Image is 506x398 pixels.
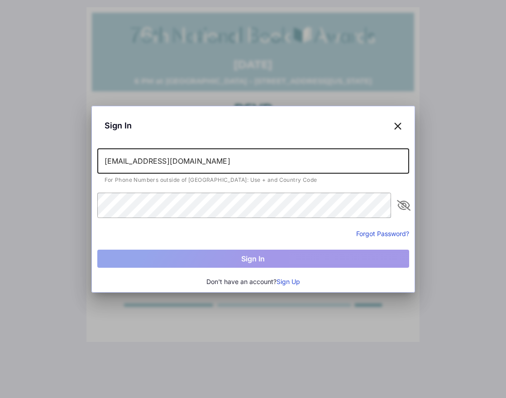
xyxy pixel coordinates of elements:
[398,200,409,211] i: appended action
[356,229,409,238] button: Forgot Password?
[97,277,409,287] div: Don't have an account?
[105,119,132,132] span: Sign In
[105,177,402,183] div: For Phone Numbers outside of [GEOGRAPHIC_DATA]: Use + and Country Code
[97,148,409,174] input: Email or Phone Number
[97,250,409,268] button: Sign In
[277,277,300,287] button: Sign Up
